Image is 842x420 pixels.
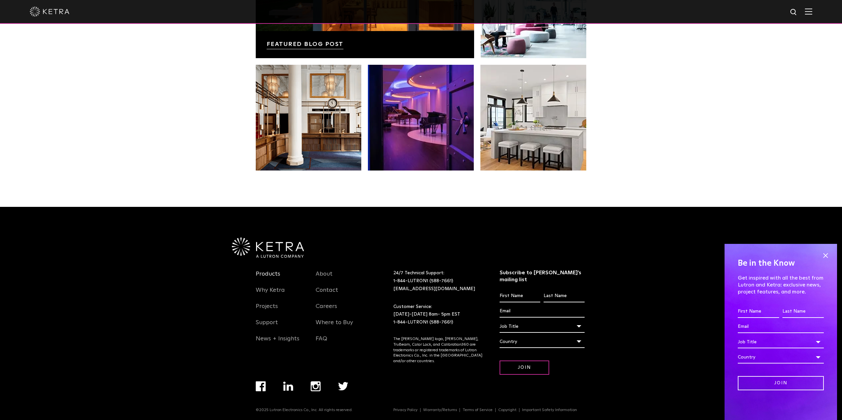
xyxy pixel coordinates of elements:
[256,408,353,412] p: ©2025 Lutron Electronics Co., Inc. All rights reserved.
[738,336,824,348] div: Job Title
[316,319,353,334] a: Where to Buy
[30,7,69,17] img: ketra-logo-2019-white
[738,275,824,295] p: Get inspired with all the best from Lutron and Ketra: exclusive news, project features, and more.
[256,335,299,350] a: News + Insights
[316,269,366,350] div: Navigation Menu
[393,303,483,326] p: Customer Service: [DATE]-[DATE] 8am- 5pm EST
[544,290,584,302] input: Last Name
[500,269,585,283] h3: Subscribe to [PERSON_NAME]’s mailing list
[500,335,585,348] div: Country
[393,279,453,283] a: 1-844-LUTRON1 (588-7661)
[782,305,824,318] input: Last Name
[500,305,585,318] input: Email
[393,320,453,325] a: 1-844-LUTRON1 (588-7661)
[338,382,348,391] img: twitter
[316,270,332,286] a: About
[393,286,475,291] a: [EMAIL_ADDRESS][DOMAIN_NAME]
[256,270,280,286] a: Products
[256,286,285,302] a: Why Ketra
[393,408,586,412] div: Navigation Menu
[496,408,519,412] a: Copyright
[460,408,496,412] a: Terms of Service
[283,382,293,391] img: linkedin
[393,269,483,293] p: 24/7 Technical Support:
[738,321,824,333] input: Email
[393,336,483,364] p: The [PERSON_NAME] logo, [PERSON_NAME], TruBeam, Color Lock, and Calibration360 are trademarks or ...
[500,290,540,302] input: First Name
[232,238,304,258] img: Ketra-aLutronCo_White_RGB
[519,408,580,412] a: Important Safety Information
[316,335,327,350] a: FAQ
[256,269,306,350] div: Navigation Menu
[738,376,824,390] input: Join
[391,408,421,412] a: Privacy Policy
[256,381,266,391] img: facebook
[500,361,549,375] input: Join
[256,381,366,408] div: Navigation Menu
[500,320,585,333] div: Job Title
[790,8,798,17] img: search icon
[316,303,337,318] a: Careers
[256,319,278,334] a: Support
[256,303,278,318] a: Projects
[738,257,824,270] h4: Be in the Know
[738,351,824,363] div: Country
[316,286,338,302] a: Contact
[421,408,460,412] a: Warranty/Returns
[805,8,812,15] img: Hamburger%20Nav.svg
[311,381,321,391] img: instagram
[738,305,779,318] input: First Name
